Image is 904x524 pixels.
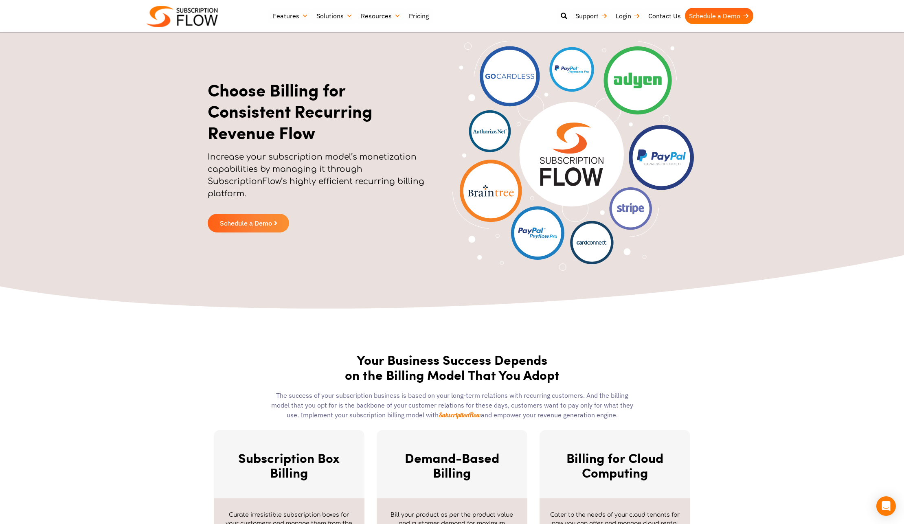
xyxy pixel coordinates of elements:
h2: Your Business Success Depends on the Billing Model That You Adopt [248,352,656,382]
a: Schedule a Demo [685,8,753,24]
h1: Choose Billing for Consistent Recurring Revenue Flow [208,79,430,143]
a: Features [269,8,312,24]
a: Schedule a Demo [208,214,289,232]
span: Schedule a Demo [220,220,272,226]
a: Resources [357,8,405,24]
a: Login [612,8,644,24]
a: Subscription Box Billing [238,448,340,482]
h2: Billing for Cloud Computing [550,450,680,480]
a: Solutions [312,8,357,24]
div: The success of your subscription business is based on your long-term relations with recurring cus... [248,390,656,420]
div: Open Intercom Messenger [876,496,896,516]
span: SubscriptionFlow [439,411,481,419]
a: Contact Us [644,8,685,24]
p: Increase your subscription model’s monetization capabilities by managing it through SubscriptionF... [208,151,430,208]
a: Pricing [405,8,433,24]
img: banner-payment-image [452,41,694,271]
a: Demand-Based Billing [405,448,499,482]
a: Support [571,8,612,24]
img: Subscriptionflow [147,6,218,27]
